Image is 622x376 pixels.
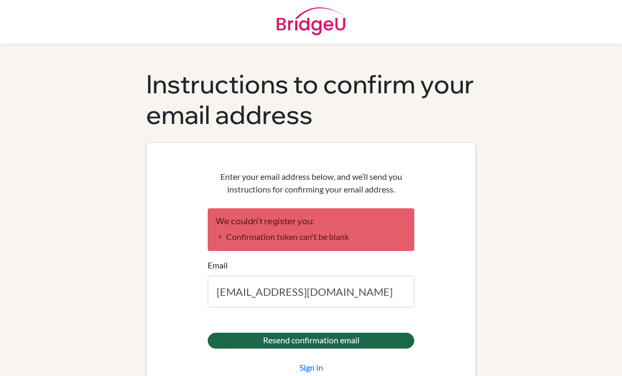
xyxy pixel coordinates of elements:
[216,216,406,226] h2: We couldn't register you:
[216,230,406,243] li: Confirmation token can't be blank
[208,170,414,196] p: Enter your email address below, and we’ll send you instructions for confirming your email address.
[146,69,476,130] h1: Instructions to confirm your email address
[208,259,228,272] label: Email
[208,333,414,349] input: Resend confirmation email
[299,361,323,374] a: Sign in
